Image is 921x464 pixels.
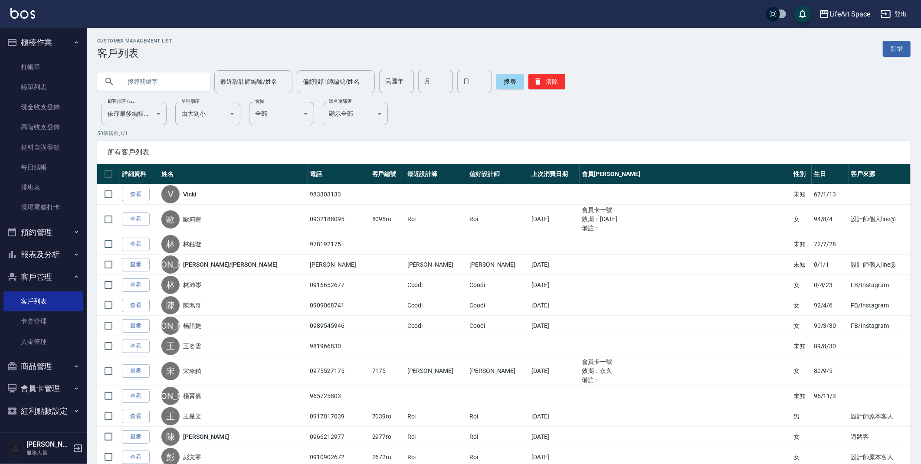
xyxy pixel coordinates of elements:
[122,364,150,378] a: 查看
[582,215,789,224] ul: 效期： [DATE]
[183,281,201,289] a: 林沛岑
[122,340,150,353] a: 查看
[816,5,874,23] button: LifeArt Space
[812,356,849,386] td: 80/9/5
[794,5,811,23] button: save
[467,427,529,447] td: Roi
[183,342,201,350] a: 王姿雲
[529,316,579,336] td: [DATE]
[812,275,849,295] td: 0/4/23
[791,184,812,205] td: 未知
[812,316,849,336] td: 90/3/30
[405,406,467,427] td: Roi
[7,440,24,457] img: Person
[582,366,789,376] ul: 效期： 永久
[849,295,911,316] td: FB/Instagram
[161,235,180,253] div: 林
[791,316,812,336] td: 女
[308,406,370,427] td: 0917017039
[3,311,83,331] a: 卡券管理
[370,427,405,447] td: 2977ro
[249,102,314,125] div: 全部
[405,275,467,295] td: Coodi
[183,215,201,224] a: 歐莉蓮
[529,356,579,386] td: [DATE]
[122,451,150,464] a: 查看
[580,164,791,184] th: 會員[PERSON_NAME]
[791,406,812,427] td: 男
[102,102,167,125] div: 依序最後編輯時間
[308,295,370,316] td: 0909068741
[329,98,351,105] label: 黑名單篩選
[122,319,150,333] a: 查看
[308,336,370,356] td: 981966830
[26,449,71,457] p: 服務人員
[122,410,150,423] a: 查看
[529,255,579,275] td: [DATE]
[308,356,370,386] td: 0975527175
[122,299,150,312] a: 查看
[159,164,308,184] th: 姓名
[181,98,200,105] label: 呈現順序
[161,296,180,314] div: 陳
[308,427,370,447] td: 0966212977
[370,205,405,234] td: 8095ro
[812,164,849,184] th: 生日
[467,406,529,427] td: Roi
[849,316,911,336] td: FB/Instagram
[370,406,405,427] td: 7039ro
[10,8,35,19] img: Logo
[812,295,849,316] td: 92/4/6
[529,427,579,447] td: [DATE]
[496,74,524,89] button: 搜尋
[791,255,812,275] td: 未知
[161,362,180,380] div: 宋
[183,321,201,330] a: 楊語婕
[791,336,812,356] td: 未知
[161,428,180,446] div: 陳
[122,212,150,226] a: 查看
[161,276,180,294] div: 林
[3,355,83,378] button: 商品管理
[122,278,150,292] a: 查看
[829,9,870,20] div: LifeArt Space
[877,6,911,22] button: 登出
[308,234,370,255] td: 978192175
[467,316,529,336] td: Coodi
[791,427,812,447] td: 女
[883,41,911,57] a: 新增
[3,57,83,77] a: 打帳單
[183,367,201,376] a: 宋幸錡
[122,430,150,444] a: 查看
[467,275,529,295] td: Coodi
[183,412,201,421] a: 王星文
[3,291,83,311] a: 客戶列表
[121,70,203,93] input: 搜尋關鍵字
[183,453,201,461] a: 彭文寧
[812,234,849,255] td: 72/7/28
[467,295,529,316] td: Coodi
[849,427,911,447] td: 過路客
[3,243,83,266] button: 報表及分析
[323,102,388,125] div: 顯示全部
[3,266,83,288] button: 客戶管理
[26,440,71,449] h5: [PERSON_NAME]
[308,316,370,336] td: 0989545946
[3,177,83,197] a: 排班表
[791,356,812,386] td: 女
[122,389,150,403] a: 查看
[183,301,201,310] a: 陳珮奇
[791,205,812,234] td: 女
[791,164,812,184] th: 性別
[405,164,467,184] th: 最近設計師
[3,197,83,217] a: 現場電腦打卡
[308,275,370,295] td: 0916652677
[405,295,467,316] td: Coodi
[791,295,812,316] td: 女
[122,258,150,271] a: 查看
[3,157,83,177] a: 每日結帳
[812,386,849,406] td: 95/11/3
[3,221,83,244] button: 預約管理
[161,337,180,355] div: 王
[97,130,911,137] p: 50 筆資料, 1 / 1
